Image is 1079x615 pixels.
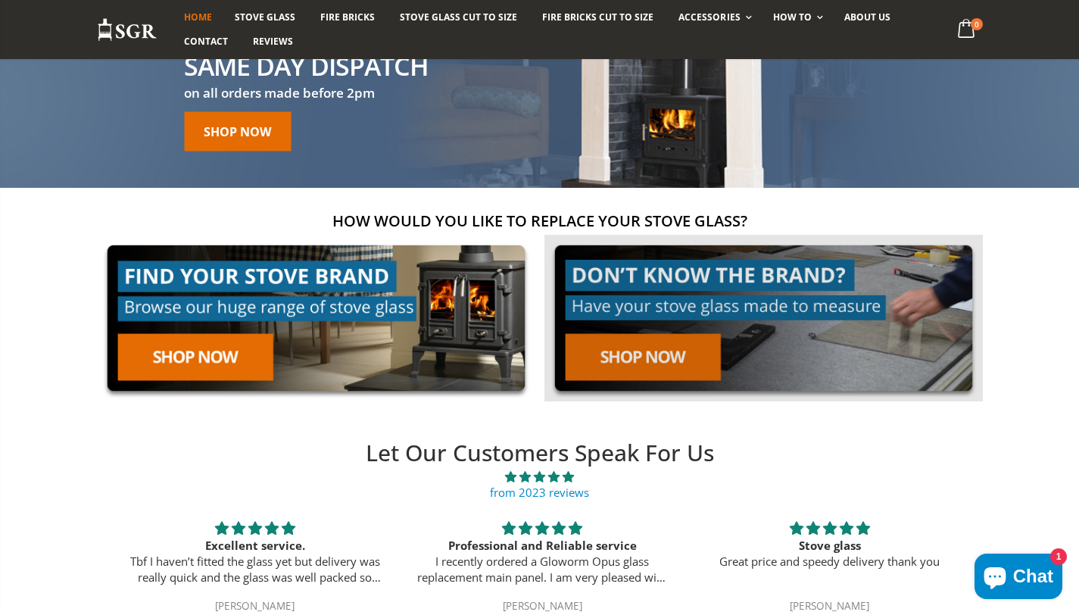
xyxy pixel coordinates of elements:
[667,5,759,30] a: Accessories
[762,5,831,30] a: How To
[490,485,589,500] a: from 2023 reviews
[833,5,902,30] a: About us
[678,11,740,23] span: Accessories
[108,469,971,485] span: 4.89 stars
[531,5,665,30] a: Fire Bricks Cut To Size
[970,554,1067,603] inbox-online-store-chat: Shopify online store chat
[704,554,956,570] p: Great price and speedy delivery thank you
[309,5,386,30] a: Fire Bricks
[184,53,429,79] h2: Same day Dispatch
[773,11,812,23] span: How To
[416,554,668,585] p: I recently ordered a Gloworm Opus glass replacement main panel. I am very pleased with the delive...
[704,538,956,554] div: Stove glass
[242,30,304,54] a: Reviews
[416,519,668,538] div: 5 stars
[844,11,890,23] span: About us
[253,35,293,48] span: Reviews
[704,519,956,538] div: 5 stars
[129,554,381,585] p: Tbf I haven’t fitted the glass yet but delivery was really quick and the glass was well packed so...
[97,211,983,231] h2: How would you like to replace your stove glass?
[235,11,295,23] span: Stove Glass
[223,5,307,30] a: Stove Glass
[388,5,529,30] a: Stove Glass Cut To Size
[173,5,223,30] a: Home
[542,11,653,23] span: Fire Bricks Cut To Size
[108,438,971,469] h2: Let Our Customers Speak For Us
[971,18,983,30] span: 0
[704,601,956,613] div: [PERSON_NAME]
[129,601,381,613] div: [PERSON_NAME]
[416,601,668,613] div: [PERSON_NAME]
[129,519,381,538] div: 5 stars
[184,85,429,102] h3: on all orders made before 2pm
[184,11,212,23] span: Home
[97,235,535,402] img: find-your-brand-cta_9b334d5d-5c94-48ed-825f-d7972bbdebd0.jpg
[97,17,157,42] img: Stove Glass Replacement
[416,538,668,554] div: Professional and Reliable service
[951,15,982,45] a: 0
[173,30,239,54] a: Contact
[184,112,291,151] a: Shop Now
[108,469,971,501] a: 4.89 stars from 2023 reviews
[320,11,375,23] span: Fire Bricks
[129,538,381,554] div: Excellent service.
[400,11,517,23] span: Stove Glass Cut To Size
[184,35,228,48] span: Contact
